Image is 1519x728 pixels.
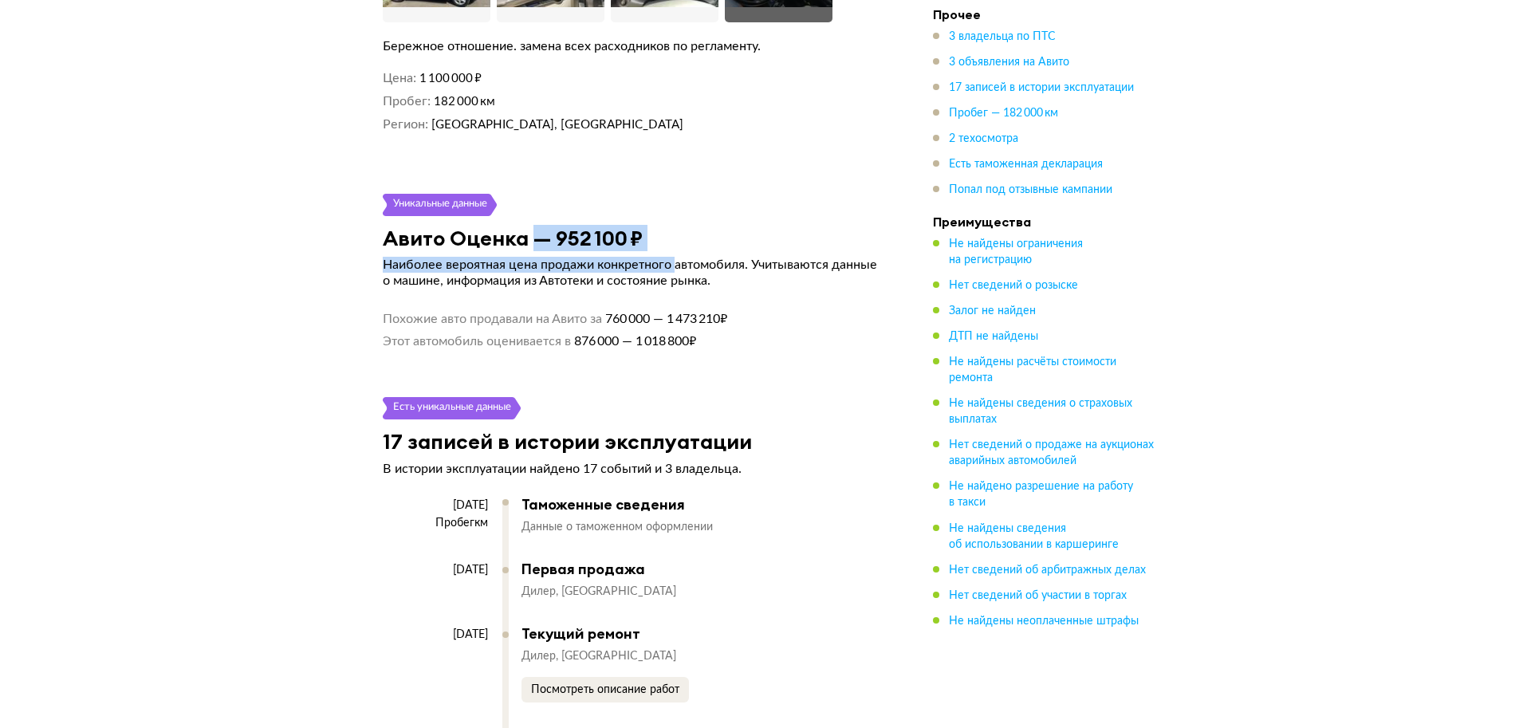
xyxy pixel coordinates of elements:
span: [GEOGRAPHIC_DATA], [GEOGRAPHIC_DATA] [431,119,683,131]
span: Не найдены расчёты стоимости ремонта [949,356,1116,384]
div: Уникальные данные [392,194,488,216]
span: Не найдены сведения о страховых выплатах [949,398,1132,425]
span: Дилер [521,651,561,662]
span: Попал под отзывные кампании [949,184,1112,195]
span: Данные о таможенном оформлении [521,521,713,533]
span: 182 000 км [434,96,495,108]
div: Текущий ремонт [521,625,869,643]
span: 3 владельца по ПТС [949,31,1056,42]
span: [GEOGRAPHIC_DATA] [561,586,676,597]
div: Пробег км [383,516,488,530]
dt: Пробег [383,93,431,110]
div: [DATE] [383,498,488,513]
div: Бережное отношение. замена всех расходников по регламенту. [383,38,885,54]
span: Не найдены неоплаченные штрафы [949,615,1139,626]
span: Нет сведений об участии в торгах [949,589,1127,600]
span: Посмотреть описание работ [531,684,679,695]
div: Первая продажа [521,561,869,578]
span: 17 записей в истории эксплуатации [949,82,1134,93]
span: Не найдено разрешение на работу в такси [949,481,1133,508]
span: Нет сведений о продаже на аукционах аварийных автомобилей [949,439,1154,466]
div: [DATE] [383,628,488,642]
span: 1 100 000 ₽ [419,73,482,85]
span: 2 техосмотра [949,133,1018,144]
h4: Прочее [933,6,1156,22]
span: Нет сведений о розыске [949,280,1078,291]
dt: Цена [383,70,416,87]
h3: Авито Оценка — 952 100 ₽ [383,226,643,250]
h4: Преимущества [933,214,1156,230]
span: ДТП не найдены [949,331,1038,342]
span: Этот автомобиль оценивается в [383,333,571,349]
span: Пробег — 182 000 км [949,108,1058,119]
span: Дилер [521,586,561,597]
span: Похожие авто продавали на Авито за [383,311,602,327]
div: Таможенные сведения [521,496,869,514]
span: 3 объявления на Авито [949,57,1069,68]
span: 876 000 — 1 018 800 ₽ [571,333,696,349]
span: Не найдены сведения об использовании в каршеринге [949,522,1119,549]
span: Есть таможенная декларация [949,159,1103,170]
div: Есть уникальные данные [392,397,512,419]
button: Посмотреть описание работ [521,677,689,702]
div: [DATE] [383,563,488,577]
h3: 17 записей в истории эксплуатации [383,429,752,454]
span: [GEOGRAPHIC_DATA] [561,651,676,662]
span: Не найдены ограничения на регистрацию [949,238,1083,266]
span: 760 000 — 1 473 210 ₽ [602,311,727,327]
p: В истории эксплуатации найдено 17 событий и 3 владельца. [383,461,885,477]
span: Нет сведений об арбитражных делах [949,564,1146,575]
p: Наиболее вероятная цена продажи конкретного автомобиля. Учитываются данные о машине, информация и... [383,257,885,289]
span: Залог не найден [949,305,1036,317]
dt: Регион [383,116,428,133]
